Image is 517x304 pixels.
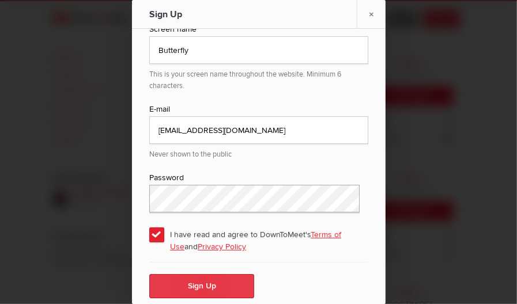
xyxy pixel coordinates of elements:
[149,116,368,144] input: email@address.com
[149,224,368,245] span: I have read and agree to DownToMeet's and
[170,230,341,252] a: Terms of Use
[149,103,368,116] div: E-mail
[149,64,368,92] div: This is your screen name throughout the website. Minimum 6 characters.
[149,144,368,160] div: Never shown to the public
[149,23,368,36] div: Screen name
[149,274,254,298] button: Sign Up
[198,242,246,252] a: Privacy Policy
[149,172,368,185] div: Password
[149,36,368,64] input: e.g. John Smith or John S.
